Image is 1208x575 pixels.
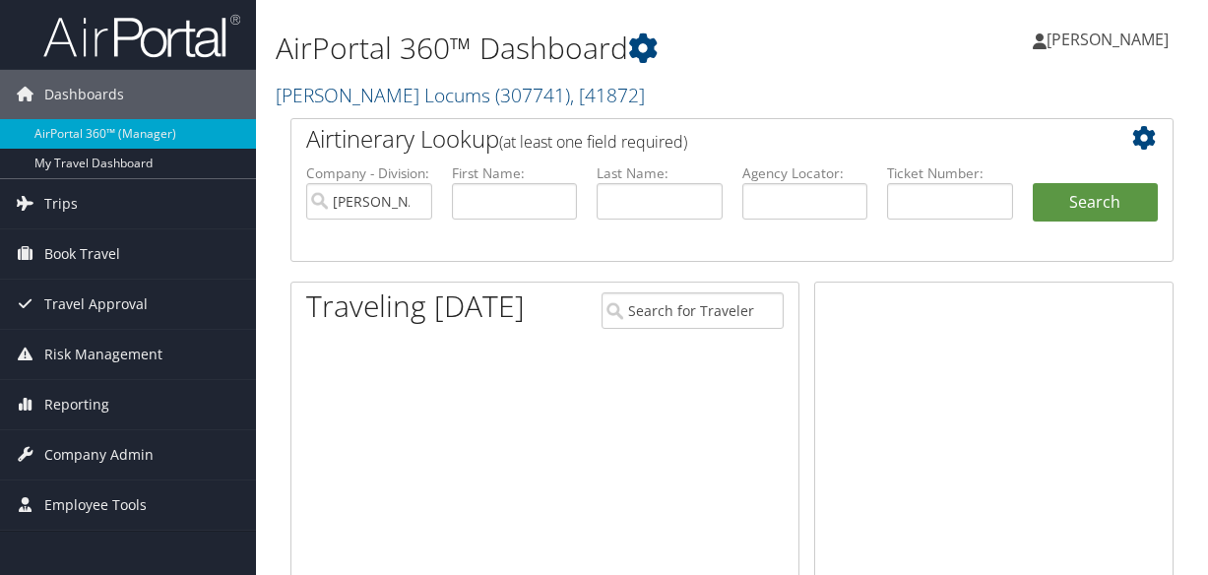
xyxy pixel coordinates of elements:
[306,286,525,327] h1: Traveling [DATE]
[44,380,109,429] span: Reporting
[306,122,1084,156] h2: Airtinerary Lookup
[276,28,884,69] h1: AirPortal 360™ Dashboard
[276,82,645,108] a: [PERSON_NAME] Locums
[44,70,124,119] span: Dashboards
[742,163,868,183] label: Agency Locator:
[1033,10,1188,69] a: [PERSON_NAME]
[306,163,432,183] label: Company - Division:
[44,229,120,279] span: Book Travel
[1047,29,1169,50] span: [PERSON_NAME]
[495,82,570,108] span: ( 307741 )
[570,82,645,108] span: , [ 41872 ]
[597,163,723,183] label: Last Name:
[44,179,78,228] span: Trips
[499,131,687,153] span: (at least one field required)
[44,430,154,479] span: Company Admin
[1033,183,1159,223] button: Search
[887,163,1013,183] label: Ticket Number:
[602,292,784,329] input: Search for Traveler
[44,280,148,329] span: Travel Approval
[44,480,147,530] span: Employee Tools
[43,13,240,59] img: airportal-logo.png
[452,163,578,183] label: First Name:
[44,330,162,379] span: Risk Management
